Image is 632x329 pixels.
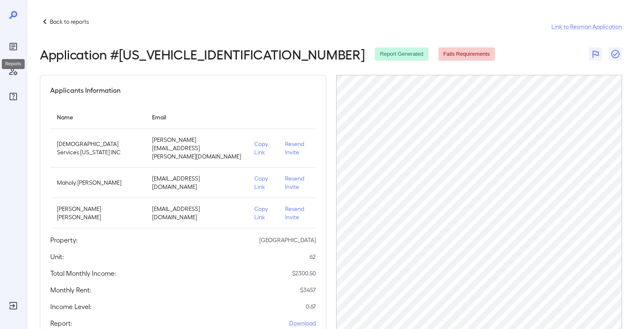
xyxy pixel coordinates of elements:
p: [DEMOGRAPHIC_DATA] Services [US_STATE] INC [57,140,138,156]
th: Name [50,105,145,129]
p: $ 2300.50 [292,269,316,277]
p: 0.67 [306,302,316,311]
p: Maholy [PERSON_NAME] [57,178,138,187]
h5: Applicants Information [50,85,120,95]
p: Resend Invite [285,174,309,191]
p: Copy Link [254,140,272,156]
h5: Property: [50,235,78,245]
div: Manage Users [7,65,20,78]
div: Log Out [7,299,20,312]
span: Fails Requirements [438,50,495,58]
h5: Unit: [50,252,64,262]
h5: Total Monthly Income: [50,268,116,278]
p: $ 3457 [300,286,316,294]
p: [EMAIL_ADDRESS][DOMAIN_NAME] [152,205,241,221]
p: Copy Link [254,205,272,221]
p: [PERSON_NAME][EMAIL_ADDRESS][PERSON_NAME][DOMAIN_NAME] [152,136,241,161]
p: [PERSON_NAME] [PERSON_NAME] [57,205,138,221]
p: [GEOGRAPHIC_DATA] [259,236,316,244]
a: Link to Resman Application [551,22,622,31]
div: Reports [7,40,20,53]
button: Flag Report [589,47,602,61]
p: Resend Invite [285,205,309,221]
h5: Income Level: [50,302,91,312]
h5: Monthly Rent: [50,285,91,295]
th: Email [145,105,247,129]
p: [EMAIL_ADDRESS][DOMAIN_NAME] [152,174,241,191]
p: 62 [310,252,316,261]
button: Close Report [609,47,622,61]
a: Download [289,319,316,327]
table: simple table [50,105,316,228]
h5: Report: [50,318,72,328]
div: FAQ [7,90,20,103]
p: Resend Invite [285,140,309,156]
h2: Application # [US_VEHICLE_IDENTIFICATION_NUMBER] [40,47,365,62]
p: Copy Link [254,174,272,191]
p: Back to reports [50,17,89,26]
div: Reports [2,59,25,69]
span: Report Generated [375,50,428,58]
